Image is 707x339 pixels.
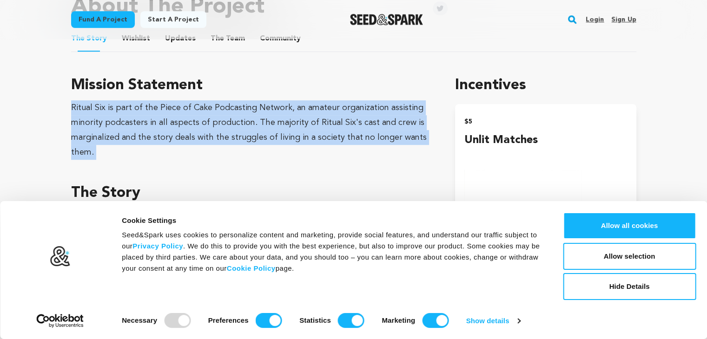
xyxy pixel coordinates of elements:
[382,316,415,324] strong: Marketing
[132,242,183,250] a: Privacy Policy
[20,314,101,328] a: Usercentrics Cookiebot - opens in a new window
[122,229,542,274] div: Seed&Spark uses cookies to personalize content and marketing, provide social features, and unders...
[563,273,696,300] button: Hide Details
[455,74,636,97] h1: Incentives
[71,100,433,160] div: Ritual Six is part of the Piece of Cake Podcasting Network, an amateur organization assisting min...
[208,316,249,324] strong: Preferences
[122,215,542,226] div: Cookie Settings
[586,12,604,27] a: Login
[611,12,636,27] a: Sign up
[563,212,696,239] button: Allow all cookies
[464,132,627,149] h4: Unlit Matches
[140,11,206,28] a: Start a project
[464,115,627,128] h2: $5
[50,246,71,267] img: logo
[350,14,423,25] a: Seed&Spark Homepage
[299,316,331,324] strong: Statistics
[350,14,423,25] img: Seed&Spark Logo Dark Mode
[464,149,604,334] img: 1633476250-match-ga3ea452e8_1920.jpg
[71,182,433,204] h3: The Story
[227,264,276,272] a: Cookie Policy
[466,314,520,328] a: Show details
[122,316,157,324] strong: Necessary
[71,11,135,28] a: Fund a project
[563,243,696,270] button: Allow selection
[71,74,433,97] h3: Mission Statement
